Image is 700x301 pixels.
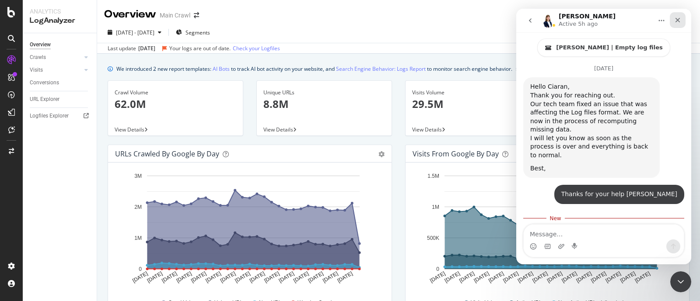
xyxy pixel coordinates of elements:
div: URLs Crawled by Google by day [115,149,219,158]
text: [DATE] [161,270,178,284]
text: [DATE] [219,270,237,284]
div: We introduced 2 new report templates: to track AI bot activity on your website, and to monitor se... [116,64,512,73]
text: [DATE] [444,270,461,284]
text: [DATE] [190,270,207,284]
button: close banner [514,62,521,75]
text: [DATE] [634,270,651,284]
text: [DATE] [605,270,622,284]
text: [DATE] [532,270,549,284]
svg: A chart. [413,170,678,291]
text: [DATE] [487,270,505,284]
a: Overview [30,40,91,49]
div: info banner [108,64,689,73]
span: View Details [263,126,293,133]
a: Crawls [30,53,82,62]
text: [DATE] [575,270,593,284]
div: Analytics [30,7,90,16]
p: 62.0M [115,97,236,111]
p: 8.8M [263,97,385,111]
text: [DATE] [234,270,252,284]
text: [DATE] [560,270,578,284]
text: 1M [432,204,439,210]
a: AI Bots [213,64,230,73]
text: [DATE] [248,270,266,284]
text: 1M [134,235,142,241]
div: Unique URLs [263,89,385,97]
span: View Details [115,126,144,133]
text: [DATE] [473,270,490,284]
div: Overview [104,7,156,22]
div: Logfiles Explorer [30,111,69,121]
div: arrow-right-arrow-left [194,12,199,18]
iframe: Intercom live chat [516,9,691,264]
div: Visits [30,66,43,75]
div: Visits from Google by day [413,149,499,158]
span: View Details [412,126,442,133]
text: 3M [134,173,142,179]
div: Main Crawl [160,11,190,20]
text: 0 [436,266,439,272]
text: [DATE] [429,270,446,284]
text: 2M [134,204,142,210]
text: [DATE] [619,270,637,284]
button: Segments [172,25,213,39]
div: URL Explorer [30,95,59,104]
text: [DATE] [502,270,520,284]
svg: A chart. [115,170,381,291]
a: Conversions [30,78,91,87]
text: [DATE] [131,270,149,284]
text: [DATE] [278,270,295,284]
button: [DATE] - [DATE] [104,25,165,39]
span: Segments [185,29,210,36]
text: [DATE] [590,270,607,284]
text: [DATE] [517,270,534,284]
text: [DATE] [263,270,280,284]
div: LogAnalyzer [30,16,90,26]
text: [DATE] [205,270,222,284]
div: Conversions [30,78,59,87]
div: Crawl Volume [115,89,236,97]
a: Logfiles Explorer [30,111,91,121]
a: Visits [30,66,82,75]
div: Visits Volume [412,89,534,97]
text: [DATE] [458,270,476,284]
span: [DATE] - [DATE] [116,29,154,36]
div: Overview [30,40,51,49]
div: Your logs are out of date. [169,45,231,52]
text: [DATE] [146,270,164,284]
div: Last update [108,45,280,52]
iframe: Intercom live chat [670,271,691,292]
a: Search Engine Behavior: Logs Report [336,64,426,73]
div: gear [378,151,385,157]
text: 0 [139,266,142,272]
text: [DATE] [292,270,310,284]
div: Crawls [30,53,46,62]
text: [DATE] [322,270,339,284]
text: [DATE] [336,270,354,284]
text: [DATE] [175,270,193,284]
text: 500K [427,235,439,241]
p: 29.5M [412,97,534,111]
a: Check your Logfiles [233,45,280,52]
text: [DATE] [307,270,325,284]
div: [DATE] [138,45,155,52]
